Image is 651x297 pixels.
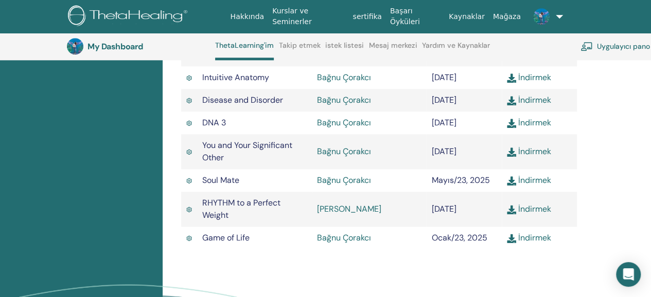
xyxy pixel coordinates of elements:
a: Bağnu Çorakcı [317,72,371,83]
a: [PERSON_NAME] [317,203,381,214]
td: Ocak/23, 2025 [427,227,502,249]
td: [DATE] [427,89,502,112]
span: Disease and Disorder [202,95,283,105]
span: Game of Life [202,232,250,243]
span: You and Your Significant Other [202,140,292,163]
td: [DATE] [427,112,502,134]
a: Bağnu Çorakcı [317,175,371,185]
span: Manifesting and Abundance [202,37,262,60]
img: logo.png [68,5,191,28]
img: chalkboard-teacher.svg [580,42,593,51]
span: Intuitive Anatomy [202,72,269,83]
div: Open Intercom Messenger [616,262,641,287]
img: Active Certificate [186,119,192,127]
h3: My Dashboard [87,42,190,51]
a: sertifika [348,7,385,26]
a: Mesaj merkezi [369,41,417,58]
a: Bağnu Çorakcı [317,232,371,243]
a: ThetaLearning'im [215,41,274,60]
a: istek listesi [325,41,364,58]
img: download.svg [507,205,516,214]
a: Kaynaklar [445,7,489,26]
img: Active Certificate [186,74,192,82]
a: Uygulayıcı pano [580,35,650,58]
a: Bağnu Çorakcı [317,95,371,105]
img: default.jpg [67,38,83,54]
a: Takip etmek [279,41,321,58]
a: İndirmek [507,232,551,243]
img: Active Certificate [186,148,192,156]
img: download.svg [507,73,516,83]
td: [DATE] [427,134,502,169]
img: download.svg [507,119,516,128]
a: Mağaza [489,7,525,26]
a: İndirmek [507,95,551,105]
a: Başarı Öyküleri [386,2,445,31]
span: RHYTHM to a Perfect Weight [202,197,280,220]
a: İndirmek [507,117,551,128]
a: İndirmek [507,72,551,83]
img: Active Certificate [186,97,192,104]
img: Active Certificate [186,177,192,184]
a: Hakkında [226,7,268,26]
a: Kurslar ve Seminerler [268,2,348,31]
img: download.svg [507,176,516,185]
img: download.svg [507,234,516,243]
td: Mayıs/23, 2025 [427,169,502,192]
a: İndirmek [507,203,551,214]
img: download.svg [507,96,516,105]
span: Soul Mate [202,175,239,185]
img: default.jpg [533,8,550,25]
a: İndirmek [507,146,551,157]
a: İndirmek [507,175,551,185]
a: Bağnu Çorakcı [317,117,371,128]
a: Bağnu Çorakcı [317,146,371,157]
td: [DATE] [427,66,502,89]
img: download.svg [507,147,516,157]
img: Active Certificate [186,206,192,213]
a: Yardım ve Kaynaklar [422,41,490,58]
img: Active Certificate [186,234,192,242]
span: DNA 3 [202,117,226,128]
td: [DATE] [427,192,502,227]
